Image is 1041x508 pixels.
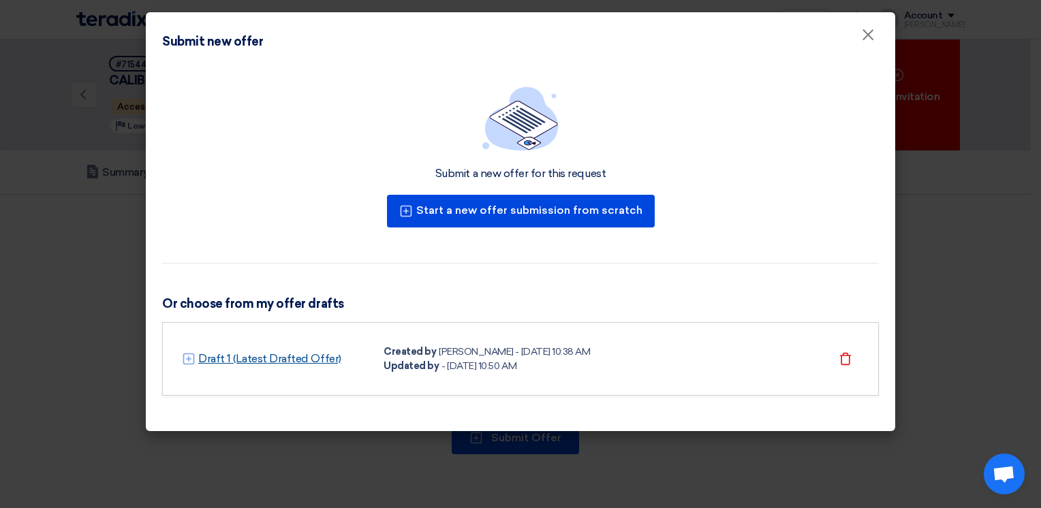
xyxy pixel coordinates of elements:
[162,296,879,311] h3: Or choose from my offer drafts
[441,359,516,373] div: - [DATE] 10:50 AM
[162,33,263,51] div: Submit new offer
[984,454,1025,494] div: Open chat
[850,22,886,49] button: Close
[416,204,642,217] font: Start a new offer submission from scratch
[384,345,436,359] div: Created by
[435,167,606,181] div: Submit a new offer for this request
[861,25,875,52] span: ×
[482,86,559,150] img: empty_state_list.svg
[384,359,439,373] div: Updated by
[198,351,341,367] a: Draft 1 (Latest Drafted Offer)
[439,345,590,359] div: [PERSON_NAME] - [DATE] 10:38 AM
[387,195,655,227] button: Start a new offer submission from scratch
